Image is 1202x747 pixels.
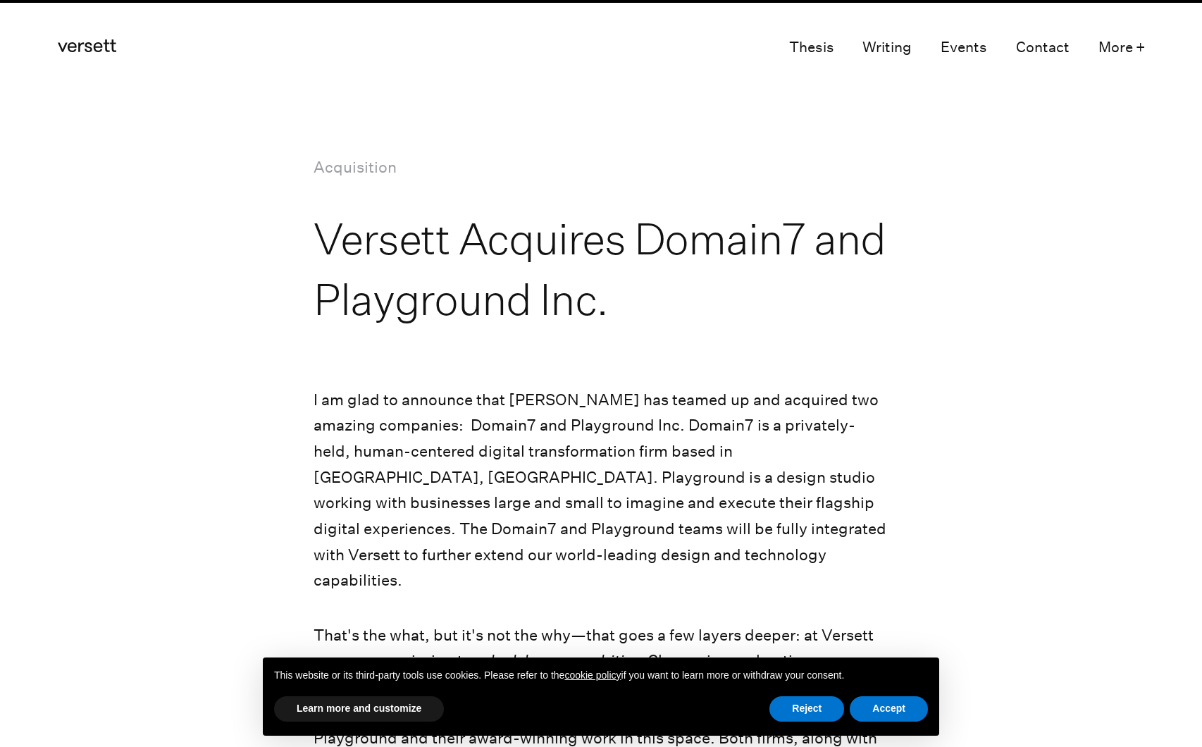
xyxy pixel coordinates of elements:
p: I am glad to announce that [PERSON_NAME] has teamed up and acquired two amazing companies: Domain... [314,387,888,593]
a: Thesis [789,35,834,62]
button: More + [1098,35,1145,62]
button: Reject [769,696,844,722]
button: Accept [850,696,928,722]
a: Events [941,35,987,62]
a: cookie policy [564,669,621,681]
div: This website or its third-party tools use cookies. Please refer to the if you want to learn more ... [263,658,939,694]
button: Learn more and customize [274,696,444,722]
p: Acquisition [314,154,888,180]
h1: Versett Acquires Domain7 and Playground Inc. [314,209,888,329]
div: Notice [252,646,950,747]
a: Contact [1016,35,1070,62]
a: Writing [862,35,912,62]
